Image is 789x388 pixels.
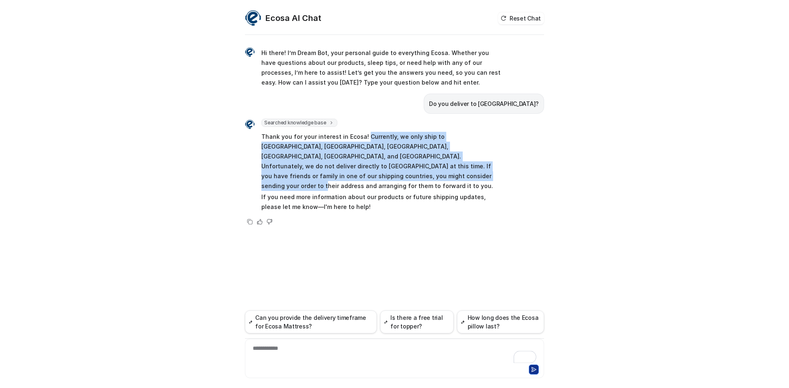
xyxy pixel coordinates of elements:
p: Do you deliver to [GEOGRAPHIC_DATA]? [429,99,539,109]
p: If you need more information about our products or future shipping updates, please let me know—I'... [261,192,502,212]
p: Thank you for your interest in Ecosa! Currently, we only ship to [GEOGRAPHIC_DATA], [GEOGRAPHIC_D... [261,132,502,191]
img: Widget [245,119,255,129]
h2: Ecosa AI Chat [265,12,321,24]
button: Can you provide the delivery timeframe for Ecosa Mattress? [245,310,377,333]
div: To enrich screen reader interactions, please activate Accessibility in Grammarly extension settings [247,344,542,363]
button: Reset Chat [498,12,544,24]
img: Widget [245,47,255,57]
img: Widget [245,10,261,26]
button: Is there a free trial for topper? [380,310,454,333]
button: How long does the Ecosa pillow last? [457,310,544,333]
p: Hi there! I’m Dream Bot, your personal guide to everything Ecosa. Whether you have questions abou... [261,48,502,87]
span: Searched knowledge base [261,119,337,127]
